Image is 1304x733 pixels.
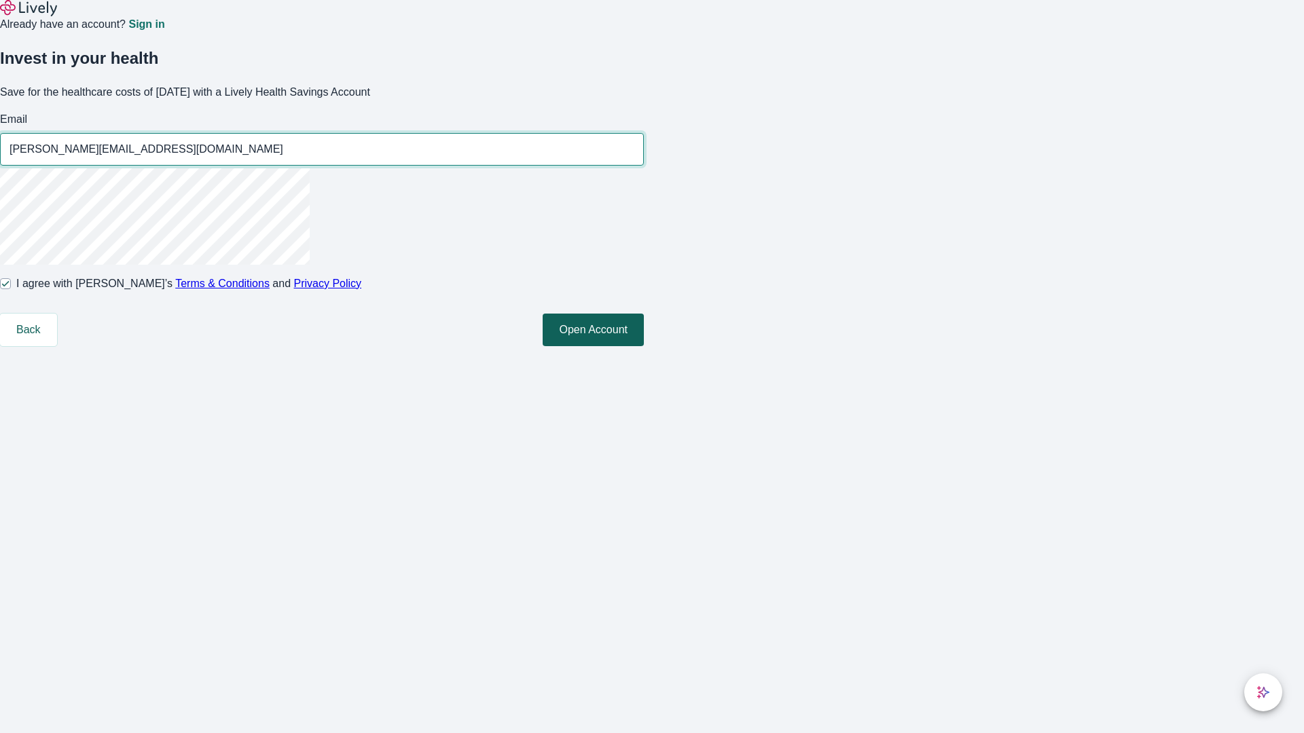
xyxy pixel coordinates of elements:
button: chat [1244,673,1282,711]
svg: Lively AI Assistant [1256,685,1270,699]
span: I agree with [PERSON_NAME]’s and [16,276,361,292]
a: Sign in [128,19,164,30]
a: Terms & Conditions [175,278,270,289]
button: Open Account [543,314,644,346]
a: Privacy Policy [294,278,362,289]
